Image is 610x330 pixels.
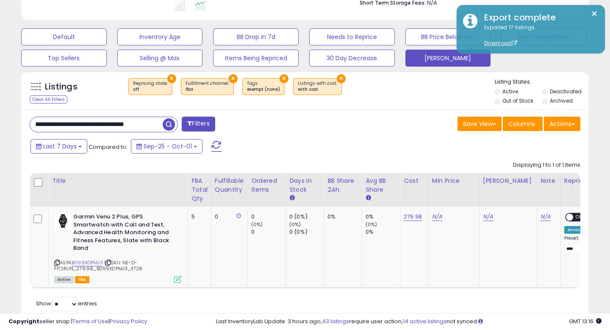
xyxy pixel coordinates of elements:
[191,213,205,221] div: 5
[182,117,215,131] button: Filters
[72,317,108,325] a: Terms of Use
[573,214,587,221] span: OFF
[513,161,580,169] div: Displaying 1 to 1 of 1 items
[289,213,324,221] div: 0 (0%)
[251,228,286,236] div: 0
[251,176,282,194] div: Ordered Items
[327,213,355,221] div: 0%
[144,142,192,151] span: Sep-25 - Oct-01
[75,276,89,283] span: FBA
[508,120,535,128] span: Columns
[403,317,446,325] a: 14 active listings
[73,213,176,254] b: Garmin Venu 2 Plus, GPS Smartwatch with Call and Text, Advanced Health Monitoring and Fitness Fea...
[30,139,87,154] button: Last 7 Days
[298,87,337,92] div: with cost
[247,80,280,93] span: Tags :
[167,74,176,83] button: ×
[229,74,238,83] button: ×
[564,235,594,254] div: Preset:
[133,87,168,92] div: off
[478,11,599,24] div: Export complete
[117,28,203,45] button: Inventory Age
[309,50,395,67] button: 30 Day Decrease
[404,213,422,221] a: 279.98
[213,28,299,45] button: BB Drop in 7d
[72,259,103,266] a: B099XDPMJ3
[564,226,594,234] div: Amazon AI
[309,28,395,45] button: Needs to Reprice
[366,213,400,221] div: 0%
[289,194,294,202] small: Days In Stock.
[186,80,229,93] span: Fulfillment channel :
[43,142,77,151] span: Last 7 Days
[337,74,346,83] button: ×
[478,24,599,48] div: Exported 17 listings.
[8,317,39,325] strong: Copyright
[366,194,371,202] small: Avg BB Share.
[215,176,244,194] div: Fulfillable Quantity
[52,176,184,185] div: Title
[405,28,491,45] button: BB Price Below Min
[36,299,97,308] span: Show: entries
[366,228,400,236] div: 0%
[251,213,286,221] div: 0
[544,117,580,131] button: Actions
[215,213,241,221] div: 0
[186,87,229,92] div: fba
[564,176,597,185] div: Repricing
[502,97,533,104] label: Out of Stock
[8,318,147,326] div: seller snap | |
[298,80,337,93] span: Listings with cost :
[366,176,396,194] div: Avg BB Share
[289,221,301,228] small: (0%)
[484,39,517,47] a: Download
[591,8,598,19] button: ×
[117,50,203,67] button: Selling @ Max
[54,213,181,282] div: ASIN:
[289,228,324,236] div: 0 (0%)
[495,78,589,86] p: Listing States:
[21,50,107,67] button: Top Sellers
[213,50,299,67] button: Items Being Repriced
[483,176,533,185] div: [PERSON_NAME]
[30,95,67,103] div: Clear All Filters
[457,117,502,131] button: Save View
[216,318,602,326] div: Last InventoryLab Update: 3 hours ago, require user action, not synced.
[327,176,358,194] div: BB Share 24h.
[322,317,349,325] a: 43 listings
[54,259,142,272] span: | SKU: NE-O-FIT2RUN_279.98_B099XDPMJ3_4728
[280,74,288,83] button: ×
[251,221,263,228] small: (0%)
[366,221,377,228] small: (0%)
[569,317,602,325] span: 2025-10-9 13:16 GMT
[432,213,442,221] a: N/A
[133,80,168,93] span: Repricing state :
[54,213,71,230] img: 31XIFJqNdlL._SL40_.jpg
[503,117,543,131] button: Columns
[131,139,202,154] button: Sep-25 - Oct-01
[289,176,320,194] div: Days In Stock
[404,176,425,185] div: Cost
[405,50,491,67] button: [PERSON_NAME]
[191,176,208,203] div: FBA Total Qty
[247,87,280,92] div: exempt (none)
[541,176,557,185] div: Note
[110,317,147,325] a: Privacy Policy
[550,88,582,95] label: Deactivated
[541,213,551,221] a: N/A
[45,81,78,93] h5: Listings
[54,276,74,283] span: All listings currently available for purchase on Amazon
[432,176,476,185] div: Min Price
[89,143,128,151] span: Compared to:
[483,213,493,221] a: N/A
[550,97,573,104] label: Archived
[502,88,518,95] label: Active
[21,28,107,45] button: Default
